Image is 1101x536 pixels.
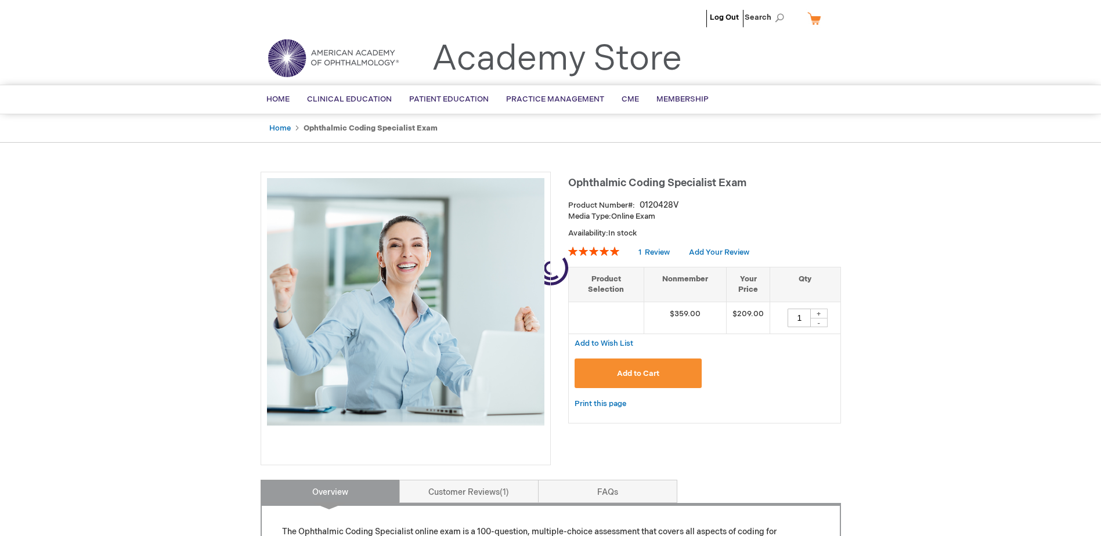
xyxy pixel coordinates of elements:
[267,178,544,455] img: Ophthalmic Coding Specialist Exam
[689,248,749,257] a: Add Your Review
[727,267,770,302] th: Your Price
[432,38,682,80] a: Academy Store
[788,309,811,327] input: Qty
[575,397,626,411] a: Print this page
[261,480,400,503] a: Overview
[640,200,678,211] div: 0120428V
[506,95,604,104] span: Practice Management
[810,309,828,318] div: +
[568,201,635,210] strong: Product Number
[575,358,702,388] button: Add to Cart
[745,6,789,29] span: Search
[304,124,438,133] strong: Ophthalmic Coding Specialist Exam
[645,248,670,257] span: Review
[810,318,828,327] div: -
[569,267,644,302] th: Product Selection
[307,95,392,104] span: Clinical Education
[409,95,489,104] span: Patient Education
[266,95,290,104] span: Home
[568,212,611,221] strong: Media Type:
[622,95,639,104] span: CME
[608,229,637,238] span: In stock
[399,480,539,503] a: Customer Reviews1
[568,211,841,222] p: Online Exam
[727,302,770,334] td: $209.00
[500,487,509,497] span: 1
[568,228,841,239] p: Availability:
[568,177,746,189] span: Ophthalmic Coding Specialist Exam
[656,95,709,104] span: Membership
[538,480,677,503] a: FAQs
[269,124,291,133] a: Home
[617,369,659,378] span: Add to Cart
[575,339,633,348] span: Add to Wish List
[644,267,727,302] th: Nonmember
[638,248,641,257] span: 1
[644,302,727,334] td: $359.00
[568,247,619,256] div: 100%
[638,248,672,257] a: 1 Review
[575,338,633,348] a: Add to Wish List
[770,267,840,302] th: Qty
[710,13,739,22] a: Log Out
